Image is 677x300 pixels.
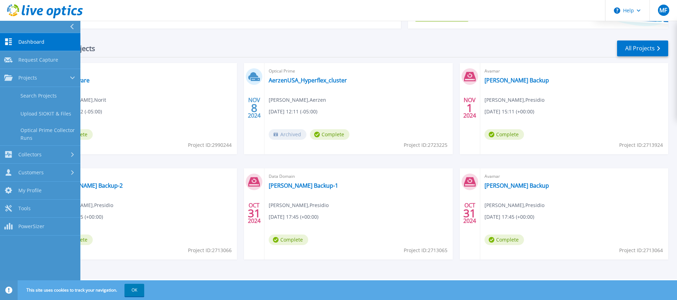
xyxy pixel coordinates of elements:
[310,129,349,140] span: Complete
[269,77,347,84] a: AerzenUSA_Hyperflex_cluster
[18,151,42,158] span: Collectors
[484,96,544,104] span: [PERSON_NAME] , Presidio
[53,182,123,189] a: [PERSON_NAME] Backup-2
[619,246,663,254] span: Project ID: 2713064
[188,141,232,149] span: Project ID: 2990244
[269,213,318,221] span: [DATE] 17:45 (+00:00)
[404,141,447,149] span: Project ID: 2723225
[484,182,549,189] a: [PERSON_NAME] Backup
[484,67,664,75] span: Avamar
[248,200,261,226] div: OCT 2024
[269,201,329,209] span: [PERSON_NAME] , Presidio
[18,187,42,194] span: My Profile
[269,96,326,104] span: [PERSON_NAME] , Aerzen
[18,57,58,63] span: Request Capture
[463,210,476,216] span: 31
[404,246,447,254] span: Project ID: 2713065
[53,67,233,75] span: Optical Prime
[466,105,473,111] span: 1
[463,95,476,121] div: NOV 2024
[463,200,476,226] div: OCT 2024
[188,246,232,254] span: Project ID: 2713066
[269,173,448,180] span: Data Domain
[269,235,308,245] span: Complete
[484,173,664,180] span: Avamar
[484,201,544,209] span: [PERSON_NAME] , Presidio
[18,223,44,230] span: PowerSizer
[484,213,534,221] span: [DATE] 17:45 (+00:00)
[659,7,667,13] span: MF
[248,95,261,121] div: NOV 2024
[619,141,663,149] span: Project ID: 2713924
[53,201,113,209] span: [PERSON_NAME] , Presidio
[484,108,534,115] span: [DATE] 15:11 (+00:00)
[359,15,392,22] a: View More
[18,39,44,45] span: Dashboard
[617,40,668,56] a: All Projects
[18,205,31,212] span: Tools
[53,173,233,180] span: Data Domain
[269,67,448,75] span: Optical Prime
[18,169,44,176] span: Customers
[251,105,257,111] span: 8
[269,108,317,115] span: [DATE] 12:11 (-05:00)
[124,284,144,296] button: OK
[19,284,144,296] span: This site uses cookies to track your navigation.
[484,77,549,84] a: [PERSON_NAME] Backup
[269,129,306,140] span: Archived
[269,182,338,189] a: [PERSON_NAME] Backup-1
[18,75,37,81] span: Projects
[484,235,524,245] span: Complete
[248,210,261,216] span: 31
[484,129,524,140] span: Complete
